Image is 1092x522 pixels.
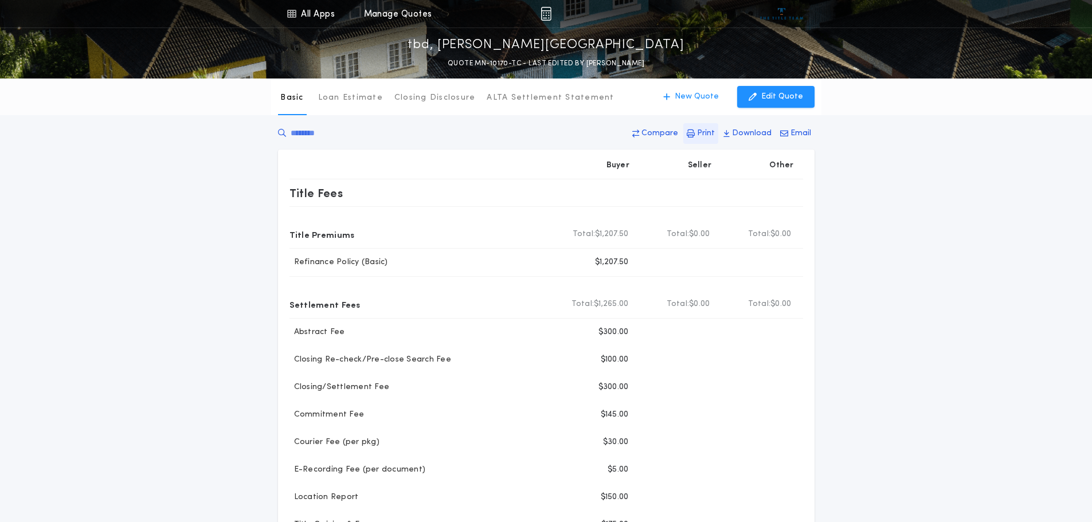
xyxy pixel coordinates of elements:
[720,123,775,144] button: Download
[689,229,710,240] span: $0.00
[595,257,628,268] p: $1,207.50
[289,354,451,366] p: Closing Re-check/Pre-close Search Fee
[598,382,629,393] p: $300.00
[289,409,365,421] p: Commitment Fee
[289,184,343,202] p: Title Fees
[770,299,791,310] span: $0.00
[697,128,715,139] p: Print
[289,327,345,338] p: Abstract Fee
[408,36,684,54] p: tbd, [PERSON_NAME][GEOGRAPHIC_DATA]
[667,299,690,310] b: Total:
[289,437,379,448] p: Courier Fee (per pkg)
[289,257,388,268] p: Refinance Policy (Basic)
[289,295,361,313] p: Settlement Fees
[487,92,614,104] p: ALTA Settlement Statement
[601,492,629,503] p: $150.00
[629,123,682,144] button: Compare
[790,128,811,139] p: Email
[770,229,791,240] span: $0.00
[280,92,303,104] p: Basic
[601,409,629,421] p: $145.00
[641,128,678,139] p: Compare
[732,128,772,139] p: Download
[572,299,594,310] b: Total:
[601,354,629,366] p: $100.00
[573,229,596,240] b: Total:
[667,229,690,240] b: Total:
[318,92,383,104] p: Loan Estimate
[598,327,629,338] p: $300.00
[748,229,771,240] b: Total:
[675,91,719,103] p: New Quote
[448,58,644,69] p: QUOTE MN-10170-TC - LAST EDITED BY [PERSON_NAME]
[748,299,771,310] b: Total:
[594,299,628,310] span: $1,265.00
[689,299,710,310] span: $0.00
[603,437,629,448] p: $30.00
[595,229,628,240] span: $1,207.50
[289,225,355,244] p: Title Premiums
[289,464,426,476] p: E-Recording Fee (per document)
[760,8,803,19] img: vs-icon
[777,123,815,144] button: Email
[688,160,712,171] p: Seller
[737,86,815,108] button: Edit Quote
[761,91,803,103] p: Edit Quote
[289,382,390,393] p: Closing/Settlement Fee
[394,92,476,104] p: Closing Disclosure
[769,160,793,171] p: Other
[652,86,730,108] button: New Quote
[289,492,359,503] p: Location Report
[608,464,628,476] p: $5.00
[606,160,629,171] p: Buyer
[683,123,718,144] button: Print
[541,7,551,21] img: img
